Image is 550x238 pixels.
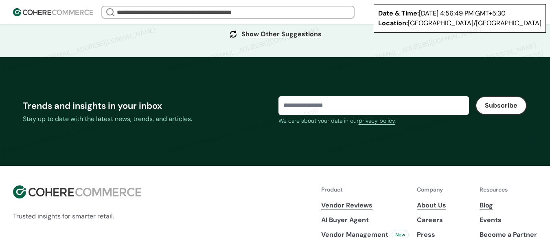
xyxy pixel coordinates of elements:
button: Subscribe [475,96,527,115]
div: Stay up to date with the latest news, trends, and articles. [23,114,272,124]
div: [DATE] 4:56:49 PM GMT+5:30 [GEOGRAPHIC_DATA]/[GEOGRAPHIC_DATA] [374,4,546,33]
img: Cohere Logo [13,185,141,198]
strong: Date & Time: [378,9,419,18]
p: Resources [480,185,537,194]
p: Trusted insights for smarter retail. [13,212,141,221]
p: Company [417,185,471,194]
p: Product [321,185,409,194]
a: Careers [417,215,471,225]
a: Events [480,215,537,225]
span: We care about your data in our [278,117,359,124]
a: AI Buyer Agent [321,215,409,225]
a: Vendor Reviews [321,201,409,210]
a: privacy policy [359,117,395,125]
div: Trends and insights in your inbox [23,99,272,112]
a: About Us [417,201,471,210]
a: Blog [480,201,537,210]
img: Cohere Logo [13,8,93,16]
a: Show Other Suggestions [241,29,322,39]
span: . [395,117,397,124]
strong: Location: [378,19,408,27]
